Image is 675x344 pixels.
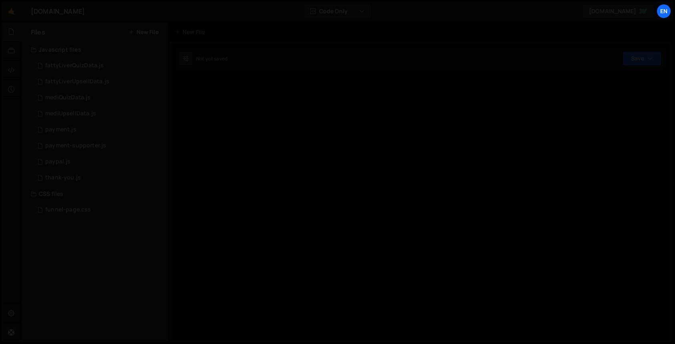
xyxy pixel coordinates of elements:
[45,110,96,117] div: mediUpsellData.js
[45,206,91,213] div: funnel-page.css
[175,28,208,36] div: New File
[45,126,76,133] div: payment.js
[45,94,90,101] div: mediQuizData.js
[45,78,109,85] div: fattyLiverUpsellData.js
[31,6,85,16] div: [DOMAIN_NAME]
[31,106,168,122] div: 16956/46701.js
[31,154,168,170] div: 16956/46550.js
[31,122,168,138] div: 16956/46551.js
[304,4,371,18] button: Code Only
[31,58,168,74] div: 16956/46566.js
[45,158,70,165] div: paypal.js
[31,90,168,106] div: 16956/46700.js
[582,4,654,18] a: [DOMAIN_NAME]
[31,74,168,90] div: 16956/46565.js
[45,142,106,149] div: payment-supporter.js
[45,174,81,181] div: thank-you.js
[129,29,159,35] button: New File
[31,28,45,36] h2: Files
[31,138,168,154] div: 16956/46552.js
[21,186,168,202] div: CSS files
[657,4,671,18] a: En
[2,2,21,21] a: 🤙
[31,170,168,186] div: 16956/46524.js
[21,42,168,58] div: Javascript files
[31,202,168,218] div: 16956/47008.css
[45,62,104,69] div: fattyLiverQuizData.js
[623,51,661,66] button: Save
[196,55,227,62] div: Not yet saved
